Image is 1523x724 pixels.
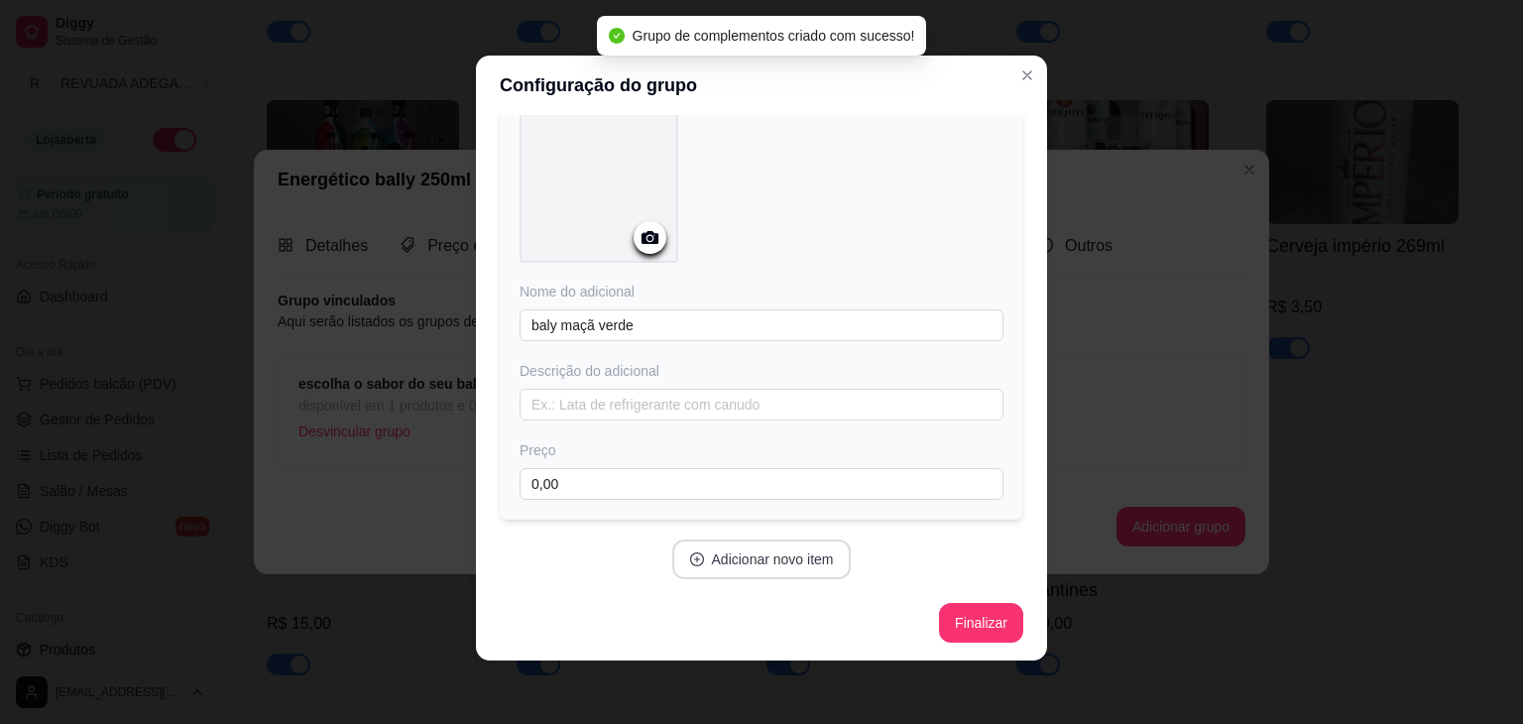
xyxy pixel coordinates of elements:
span: check-circle [609,28,625,44]
button: Close [1011,60,1043,91]
span: Grupo de complementos criado com sucesso! [633,28,915,44]
div: Descrição do adicional [520,361,1003,381]
span: plus-circle [690,552,704,566]
input: Ex.: Coca-cola 350ml [520,309,1003,341]
div: Preço [520,440,1003,460]
div: Nome do adicional [520,282,1003,302]
button: Finalizar [939,603,1023,643]
button: plus-circleAdicionar novo item [672,540,852,579]
header: Configuração do grupo [476,56,1047,115]
input: Ex.: Lata de refrigerante com canudo [520,389,1003,421]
